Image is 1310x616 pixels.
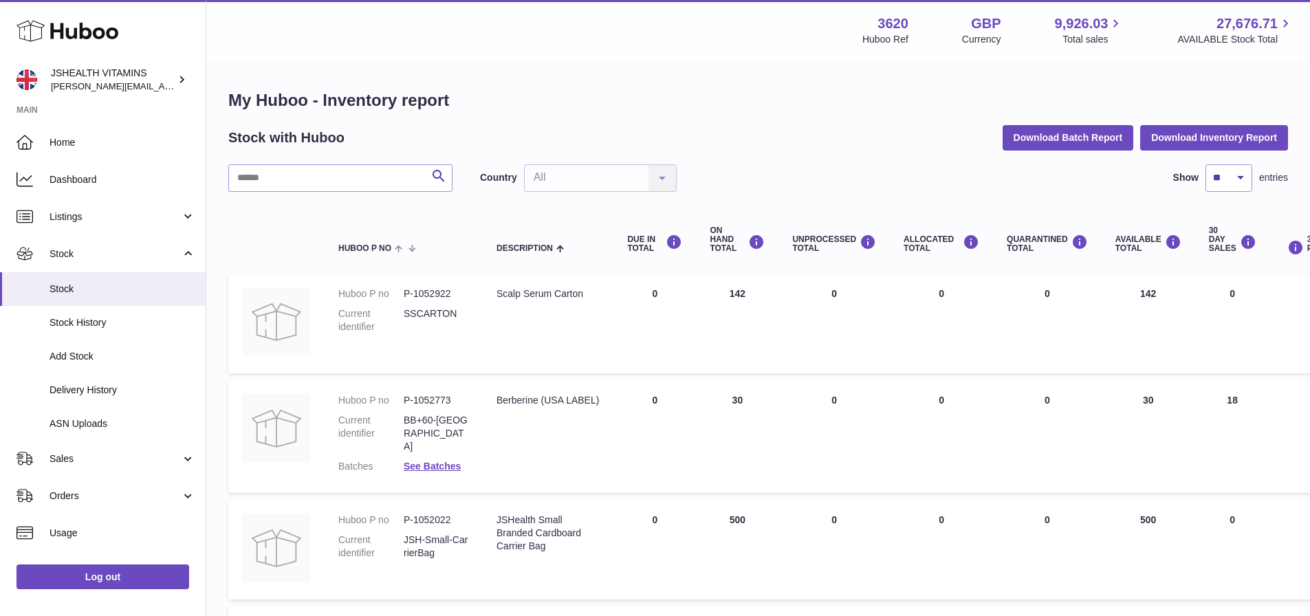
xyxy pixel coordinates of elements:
label: Country [480,171,517,184]
a: See Batches [404,461,461,472]
span: ASN Uploads [50,417,195,430]
td: 0 [1195,500,1270,599]
span: Delivery History [50,384,195,397]
span: Stock [50,247,181,261]
span: [PERSON_NAME][EMAIL_ADDRESS][DOMAIN_NAME] [51,80,276,91]
dt: Batches [338,460,404,473]
span: 0 [1045,514,1050,525]
td: 30 [696,380,778,493]
dt: Current identifier [338,414,404,453]
a: 27,676.71 AVAILABLE Stock Total [1177,14,1293,46]
td: 0 [890,274,993,373]
td: 18 [1195,380,1270,493]
td: 500 [696,500,778,599]
span: Dashboard [50,173,195,186]
div: Huboo Ref [862,33,908,46]
span: entries [1259,171,1288,184]
div: ON HAND Total [710,226,765,254]
button: Download Batch Report [1003,125,1134,150]
div: JSHEALTH VITAMINS [51,67,175,93]
dd: P-1052022 [404,514,469,527]
span: Total sales [1062,33,1124,46]
dt: Huboo P no [338,514,404,527]
span: Sales [50,452,181,465]
dd: JSH-Small-CarrierBag [404,533,469,560]
td: 0 [1195,274,1270,373]
div: DUE IN TOTAL [627,234,682,253]
td: 0 [890,380,993,493]
div: ALLOCATED Total [904,234,979,253]
img: product image [242,514,311,582]
span: 27,676.71 [1216,14,1278,33]
div: JSHealth Small Branded Cardboard Carrier Bag [496,514,600,553]
dt: Current identifier [338,533,404,560]
div: Berberine (USA LABEL) [496,394,600,407]
span: Orders [50,489,181,503]
div: UNPROCESSED Total [792,234,876,253]
strong: GBP [971,14,1001,33]
label: Show [1173,171,1199,184]
div: AVAILABLE Total [1115,234,1181,253]
dd: BB+60-[GEOGRAPHIC_DATA] [404,414,469,453]
td: 0 [778,274,890,373]
span: Stock History [50,316,195,329]
strong: 3620 [877,14,908,33]
dd: P-1052773 [404,394,469,407]
span: Stock [50,283,195,296]
span: 0 [1045,395,1050,406]
td: 30 [1102,380,1195,493]
td: 0 [778,500,890,599]
dd: P-1052922 [404,287,469,300]
td: 0 [890,500,993,599]
img: francesca@jshealthvitamins.com [17,69,37,90]
dt: Huboo P no [338,287,404,300]
td: 0 [613,500,696,599]
span: 9,926.03 [1055,14,1109,33]
td: 500 [1102,500,1195,599]
a: 9,926.03 Total sales [1055,14,1124,46]
td: 0 [613,274,696,373]
span: Listings [50,210,181,223]
img: product image [242,287,311,356]
dt: Huboo P no [338,394,404,407]
span: Add Stock [50,350,195,363]
div: Scalp Serum Carton [496,287,600,300]
dt: Current identifier [338,307,404,333]
div: Currency [962,33,1001,46]
a: Log out [17,564,189,589]
div: QUARANTINED Total [1007,234,1088,253]
img: product image [242,394,311,463]
span: Home [50,136,195,149]
span: Huboo P no [338,244,391,253]
span: Description [496,244,553,253]
h2: Stock with Huboo [228,129,345,147]
td: 142 [696,274,778,373]
span: 0 [1045,288,1050,299]
td: 142 [1102,274,1195,373]
dd: SSCARTON [404,307,469,333]
h1: My Huboo - Inventory report [228,89,1288,111]
td: 0 [613,380,696,493]
span: AVAILABLE Stock Total [1177,33,1293,46]
td: 0 [778,380,890,493]
div: 30 DAY SALES [1209,226,1256,254]
button: Download Inventory Report [1140,125,1288,150]
span: Usage [50,527,195,540]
